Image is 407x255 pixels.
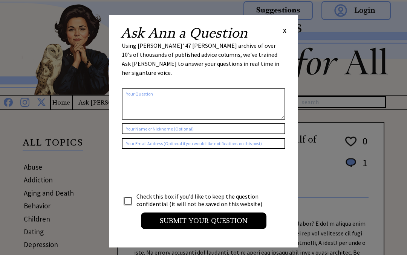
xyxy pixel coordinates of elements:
span: X [283,27,286,34]
h2: Ask Ann a Question [121,26,248,40]
input: Your Email Address (Optional if you would like notifications on this post) [122,138,285,149]
div: Using [PERSON_NAME]' 47 [PERSON_NAME] archive of over 10's of thousands of published advice colum... [122,41,285,85]
iframe: reCAPTCHA [122,156,236,186]
input: Your Name or Nickname (Optional) [122,123,285,134]
td: Check this box if you'd like to keep the question confidential (it will not be saved on this webs... [136,192,269,208]
input: Submit your Question [141,212,266,229]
